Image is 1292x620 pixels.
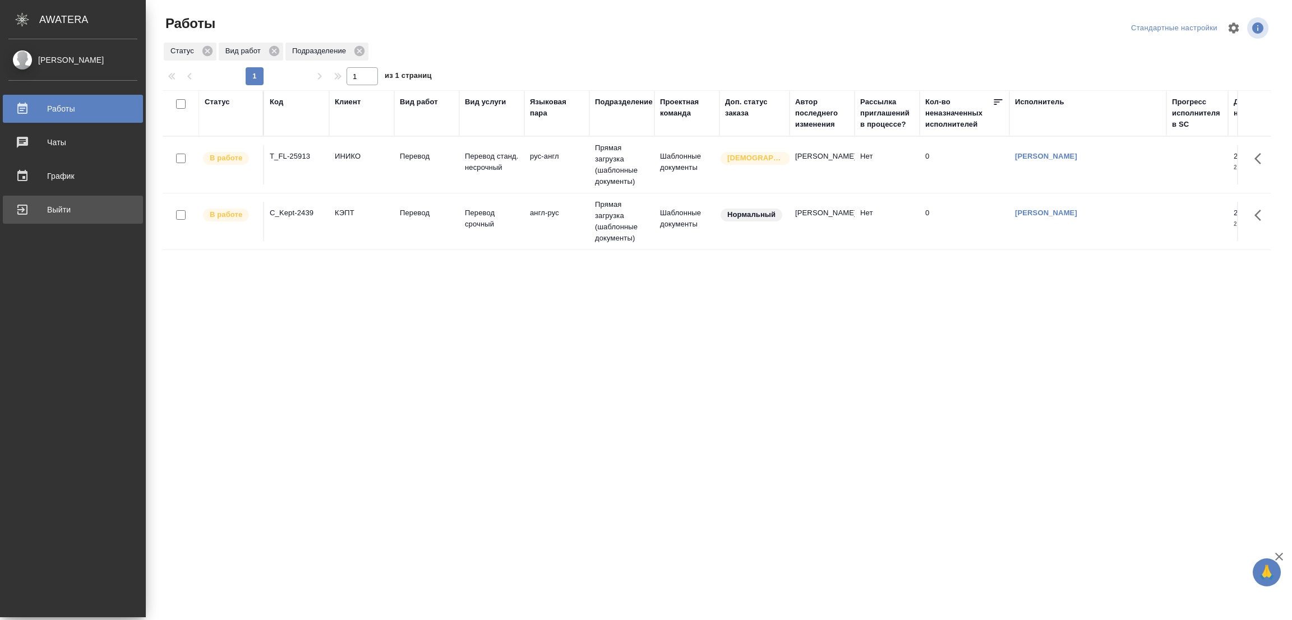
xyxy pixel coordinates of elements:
[855,202,920,241] td: Нет
[725,96,784,119] div: Доп. статус заказа
[219,43,283,61] div: Вид работ
[39,8,146,31] div: AWATERA
[400,151,454,162] p: Перевод
[589,193,654,249] td: Прямая загрузка (шаблонные документы)
[1257,561,1276,584] span: 🙏
[400,96,438,108] div: Вид работ
[524,202,589,241] td: англ-рус
[1128,20,1220,37] div: split button
[1234,152,1254,160] p: 21.08,
[654,145,719,184] td: Шаблонные документы
[8,134,137,151] div: Чаты
[465,207,519,230] p: Перевод срочный
[1234,96,1267,119] div: Дата начала
[727,209,776,220] p: Нормальный
[595,96,653,108] div: Подразделение
[335,207,389,219] p: КЭПТ
[170,45,198,57] p: Статус
[164,43,216,61] div: Статус
[1234,162,1279,173] p: 2025
[163,15,215,33] span: Работы
[790,145,855,184] td: [PERSON_NAME]
[3,95,143,123] a: Работы
[1248,145,1275,172] button: Здесь прячутся важные кнопки
[1253,558,1281,586] button: 🙏
[1234,209,1254,217] p: 20.08,
[270,207,324,219] div: C_Kept-2439
[524,145,589,184] td: рус-англ
[654,202,719,241] td: Шаблонные документы
[335,151,389,162] p: ИНИКО
[270,96,283,108] div: Код
[790,202,855,241] td: [PERSON_NAME]
[8,54,137,66] div: [PERSON_NAME]
[3,162,143,190] a: График
[795,96,849,130] div: Автор последнего изменения
[285,43,368,61] div: Подразделение
[1234,219,1279,230] p: 2025
[1248,202,1275,229] button: Здесь прячутся важные кнопки
[335,96,361,108] div: Клиент
[292,45,350,57] p: Подразделение
[3,128,143,156] a: Чаты
[855,145,920,184] td: Нет
[920,202,1009,241] td: 0
[270,151,324,162] div: T_FL-25913
[589,137,654,193] td: Прямая загрузка (шаблонные документы)
[205,96,230,108] div: Статус
[210,209,242,220] p: В работе
[660,96,714,119] div: Проектная команда
[920,145,1009,184] td: 0
[727,152,783,164] p: [DEMOGRAPHIC_DATA]
[860,96,914,130] div: Рассылка приглашений в процессе?
[1015,96,1064,108] div: Исполнитель
[225,45,265,57] p: Вид работ
[1015,209,1077,217] a: [PERSON_NAME]
[1172,96,1222,130] div: Прогресс исполнителя в SC
[202,207,257,223] div: Исполнитель выполняет работу
[385,69,432,85] span: из 1 страниц
[1220,15,1247,41] span: Настроить таблицу
[8,201,137,218] div: Выйти
[465,151,519,173] p: Перевод станд. несрочный
[530,96,584,119] div: Языковая пара
[8,100,137,117] div: Работы
[8,168,137,184] div: График
[465,96,506,108] div: Вид услуги
[1015,152,1077,160] a: [PERSON_NAME]
[400,207,454,219] p: Перевод
[1247,17,1271,39] span: Посмотреть информацию
[3,196,143,224] a: Выйти
[210,152,242,164] p: В работе
[202,151,257,166] div: Исполнитель выполняет работу
[925,96,993,130] div: Кол-во неназначенных исполнителей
